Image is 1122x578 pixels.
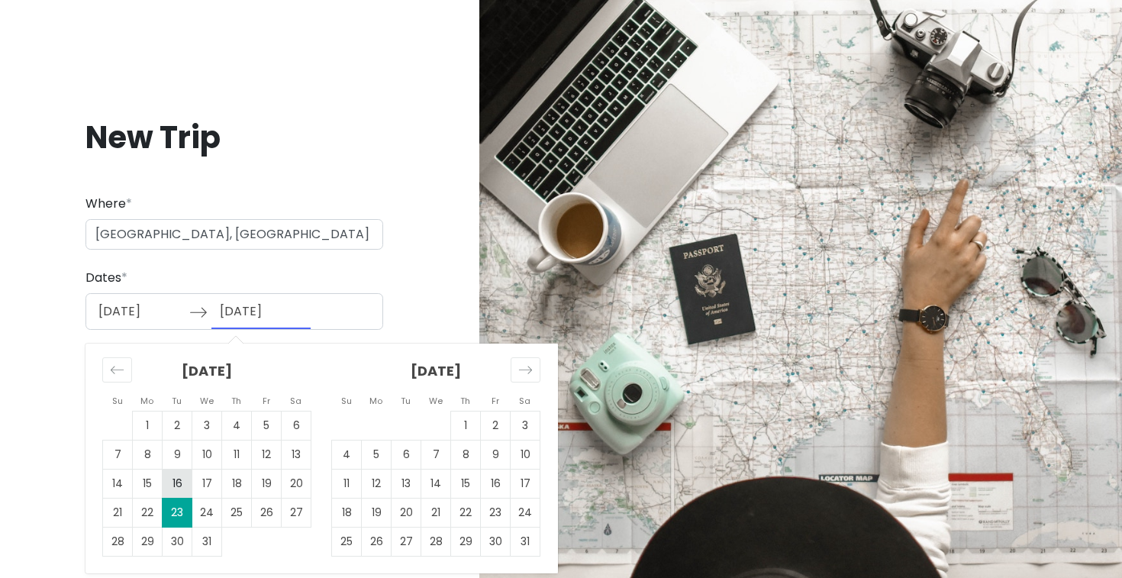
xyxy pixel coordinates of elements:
div: Calendar [85,344,558,573]
td: Choose Tuesday, January 6, 2026 as your check-out date. It’s available. [392,441,421,470]
td: Choose Sunday, December 28, 2025 as your check-out date. It’s available. [103,528,133,557]
td: Choose Monday, December 29, 2025 as your check-out date. It’s available. [133,528,163,557]
small: Th [231,395,241,407]
td: Choose Tuesday, December 30, 2025 as your check-out date. It’s available. [163,528,192,557]
td: Choose Thursday, January 22, 2026 as your check-out date. It’s available. [451,499,481,528]
td: Choose Wednesday, January 7, 2026 as your check-out date. It’s available. [421,441,451,470]
td: Choose Thursday, December 25, 2025 as your check-out date. It’s available. [222,499,252,528]
td: Choose Wednesday, December 3, 2025 as your check-out date. It’s available. [192,412,222,441]
td: Choose Friday, January 2, 2026 as your check-out date. It’s available. [481,412,511,441]
td: Choose Thursday, January 1, 2026 as your check-out date. It’s available. [451,412,481,441]
small: We [429,395,443,407]
small: Su [112,395,123,407]
td: Choose Monday, December 8, 2025 as your check-out date. It’s available. [133,441,163,470]
td: Choose Thursday, January 8, 2026 as your check-out date. It’s available. [451,441,481,470]
small: We [200,395,214,407]
small: Mo [140,395,153,407]
h1: New Trip [85,118,383,157]
input: City (e.g., New York) [85,219,383,250]
td: Choose Sunday, January 4, 2026 as your check-out date. It’s available. [332,441,362,470]
td: Choose Monday, December 1, 2025 as your check-out date. It’s available. [133,412,163,441]
div: Move forward to switch to the next month. [511,357,540,383]
td: Choose Friday, January 23, 2026 as your check-out date. It’s available. [481,499,511,528]
td: Choose Sunday, December 21, 2025 as your check-out date. It’s available. [103,499,133,528]
small: Tu [401,395,411,407]
td: Choose Saturday, January 31, 2026 as your check-out date. It’s available. [511,528,540,557]
input: Start Date [90,294,189,329]
td: Choose Saturday, December 13, 2025 as your check-out date. It’s available. [282,441,311,470]
td: Choose Friday, December 26, 2025 as your check-out date. It’s available. [252,499,282,528]
small: Sa [519,395,530,407]
td: Choose Tuesday, December 16, 2025 as your check-out date. It’s available. [163,470,192,499]
td: Choose Monday, December 15, 2025 as your check-out date. It’s available. [133,470,163,499]
td: Selected as start date. Tuesday, December 23, 2025 [163,499,192,528]
td: Choose Saturday, January 3, 2026 as your check-out date. It’s available. [511,412,540,441]
td: Choose Saturday, January 10, 2026 as your check-out date. It’s available. [511,441,540,470]
td: Choose Tuesday, January 13, 2026 as your check-out date. It’s available. [392,470,421,499]
strong: [DATE] [182,361,232,380]
td: Choose Thursday, December 11, 2025 as your check-out date. It’s available. [222,441,252,470]
td: Choose Saturday, January 17, 2026 as your check-out date. It’s available. [511,470,540,499]
small: Th [460,395,470,407]
td: Choose Sunday, December 7, 2025 as your check-out date. It’s available. [103,441,133,470]
td: Choose Sunday, January 18, 2026 as your check-out date. It’s available. [332,499,362,528]
td: Choose Thursday, December 18, 2025 as your check-out date. It’s available. [222,470,252,499]
td: Choose Monday, January 26, 2026 as your check-out date. It’s available. [362,528,392,557]
td: Choose Monday, January 5, 2026 as your check-out date. It’s available. [362,441,392,470]
td: Choose Saturday, December 27, 2025 as your check-out date. It’s available. [282,499,311,528]
label: Dates [85,268,127,288]
td: Choose Friday, January 9, 2026 as your check-out date. It’s available. [481,441,511,470]
td: Choose Tuesday, January 20, 2026 as your check-out date. It’s available. [392,499,421,528]
td: Choose Wednesday, December 31, 2025 as your check-out date. It’s available. [192,528,222,557]
td: Choose Tuesday, January 27, 2026 as your check-out date. It’s available. [392,528,421,557]
td: Choose Saturday, December 6, 2025 as your check-out date. It’s available. [282,412,311,441]
td: Choose Sunday, January 25, 2026 as your check-out date. It’s available. [332,528,362,557]
td: Choose Sunday, January 11, 2026 as your check-out date. It’s available. [332,470,362,499]
small: Su [341,395,352,407]
td: Choose Wednesday, December 17, 2025 as your check-out date. It’s available. [192,470,222,499]
td: Choose Monday, January 12, 2026 as your check-out date. It’s available. [362,470,392,499]
small: Tu [172,395,182,407]
td: Choose Wednesday, January 28, 2026 as your check-out date. It’s available. [421,528,451,557]
td: Choose Monday, January 19, 2026 as your check-out date. It’s available. [362,499,392,528]
td: Choose Wednesday, January 14, 2026 as your check-out date. It’s available. [421,470,451,499]
label: Where [85,194,132,214]
small: Mo [369,395,382,407]
td: Choose Friday, December 5, 2025 as your check-out date. It’s available. [252,412,282,441]
strong: [DATE] [411,361,461,380]
td: Choose Thursday, January 29, 2026 as your check-out date. It’s available. [451,528,481,557]
small: Sa [290,395,301,407]
td: Choose Friday, January 16, 2026 as your check-out date. It’s available. [481,470,511,499]
td: Choose Wednesday, January 21, 2026 as your check-out date. It’s available. [421,499,451,528]
td: Choose Thursday, December 4, 2025 as your check-out date. It’s available. [222,412,252,441]
div: Move backward to switch to the previous month. [102,357,132,383]
td: Choose Tuesday, December 2, 2025 as your check-out date. It’s available. [163,412,192,441]
td: Choose Wednesday, December 24, 2025 as your check-out date. It’s available. [192,499,222,528]
td: Choose Monday, December 22, 2025 as your check-out date. It’s available. [133,499,163,528]
td: Choose Friday, December 19, 2025 as your check-out date. It’s available. [252,470,282,499]
small: Fr [263,395,270,407]
input: End Date [211,294,311,329]
td: Choose Wednesday, December 10, 2025 as your check-out date. It’s available. [192,441,222,470]
small: Fr [492,395,499,407]
td: Choose Friday, December 12, 2025 as your check-out date. It’s available. [252,441,282,470]
td: Choose Tuesday, December 9, 2025 as your check-out date. It’s available. [163,441,192,470]
td: Choose Thursday, January 15, 2026 as your check-out date. It’s available. [451,470,481,499]
td: Choose Sunday, December 14, 2025 as your check-out date. It’s available. [103,470,133,499]
td: Choose Saturday, December 20, 2025 as your check-out date. It’s available. [282,470,311,499]
td: Choose Friday, January 30, 2026 as your check-out date. It’s available. [481,528,511,557]
td: Choose Saturday, January 24, 2026 as your check-out date. It’s available. [511,499,540,528]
